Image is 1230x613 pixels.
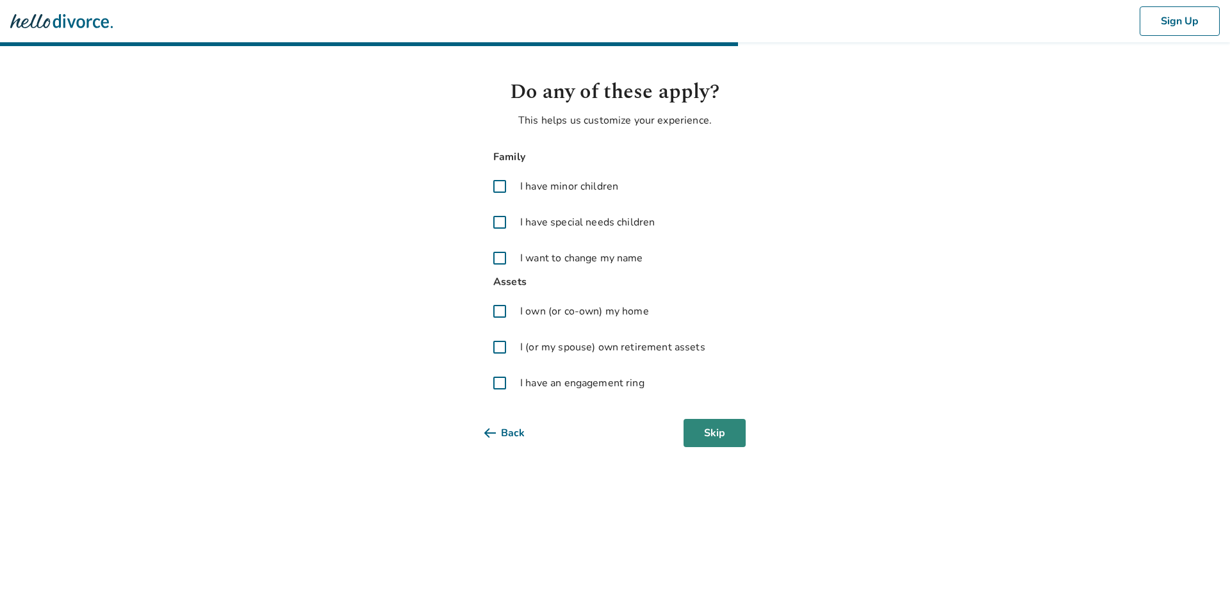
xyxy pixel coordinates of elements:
[484,274,746,291] span: Assets
[484,77,746,108] h1: Do any of these apply?
[520,215,655,230] span: I have special needs children
[520,304,649,319] span: I own (or co-own) my home
[520,339,705,355] span: I (or my spouse) own retirement assets
[1140,6,1220,36] button: Sign Up
[684,419,746,447] button: Skip
[520,179,618,194] span: I have minor children
[520,375,644,391] span: I have an engagement ring
[520,250,643,266] span: I want to change my name
[1166,552,1230,613] iframe: Chat Widget
[484,113,746,128] p: This helps us customize your experience.
[484,149,746,166] span: Family
[10,8,113,34] img: Hello Divorce Logo
[484,419,545,447] button: Back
